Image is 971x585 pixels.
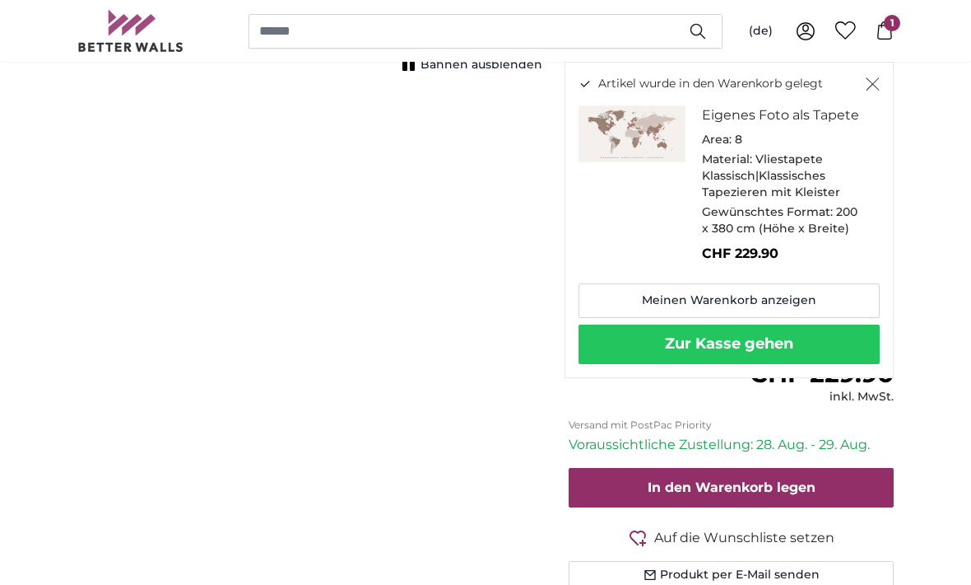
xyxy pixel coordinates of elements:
span: 8 [735,132,742,147]
p: Voraussichtliche Zustellung: 28. Aug. - 29. Aug. [569,435,894,455]
img: Betterwalls [77,10,184,52]
span: Auf die Wunschliste setzen [654,528,834,548]
span: Artikel wurde in den Warenkorb gelegt [598,76,823,92]
span: Vliestapete Klassisch|Klassisches Tapezieren mit Kleister [702,152,840,199]
span: 200 x 380 cm (Höhe x Breite) [702,204,857,236]
button: (de) [736,16,786,46]
button: Bahnen ausblenden [397,54,542,77]
button: In den Warenkorb legen [569,468,894,508]
p: CHF 229.90 [702,244,866,264]
p: Versand mit PostPac Priority [569,419,894,432]
span: Gewünschtes Format: [702,204,833,219]
button: Auf die Wunschliste setzen [569,527,894,548]
img: personalised-photo [578,105,685,162]
div: inkl. MwSt. [750,389,894,405]
a: Meinen Warenkorb anzeigen [578,283,880,318]
span: Material: [702,152,752,166]
span: In den Warenkorb legen [648,480,815,495]
span: Area: [702,132,732,147]
span: 1 [884,15,900,31]
h3: Eigenes Foto als Tapete [702,105,866,125]
div: Artikel wurde in den Warenkorb gelegt [564,62,894,378]
span: Bahnen ausblenden [420,57,542,73]
button: Schließen [866,76,880,92]
button: Zur Kasse gehen [578,325,880,364]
